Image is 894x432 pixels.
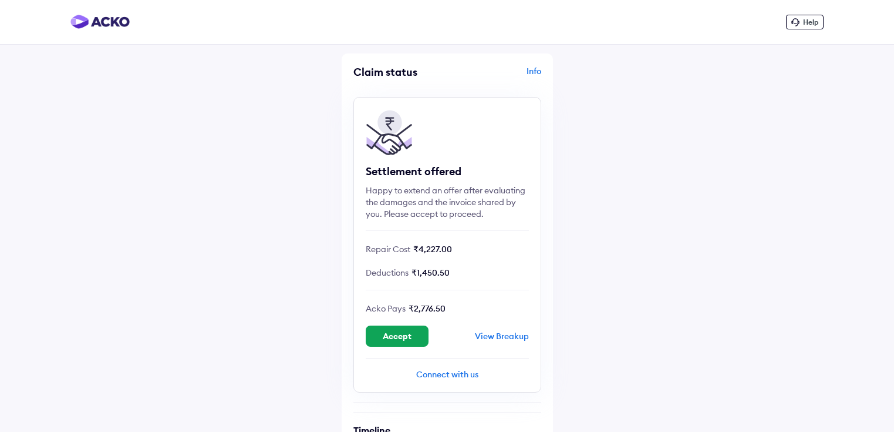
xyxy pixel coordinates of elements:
div: Settlement offered [366,165,529,179]
div: Happy to extend an offer after evaluating the damages and the invoice shared by you. Please accep... [366,185,529,220]
span: ₹4,227.00 [413,244,452,254]
span: ₹2,776.50 [409,303,446,314]
span: ₹1,450.50 [411,267,450,278]
img: horizontal-gradient.png [70,15,130,29]
span: Repair Cost [366,244,410,254]
span: Help [803,18,818,26]
span: Deductions [366,267,409,278]
div: Info [450,65,541,88]
span: Acko Pays [366,303,406,314]
div: Claim status [353,65,444,79]
div: Connect with us [366,369,529,380]
button: Accept [366,326,429,347]
div: View Breakup [475,331,529,341]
